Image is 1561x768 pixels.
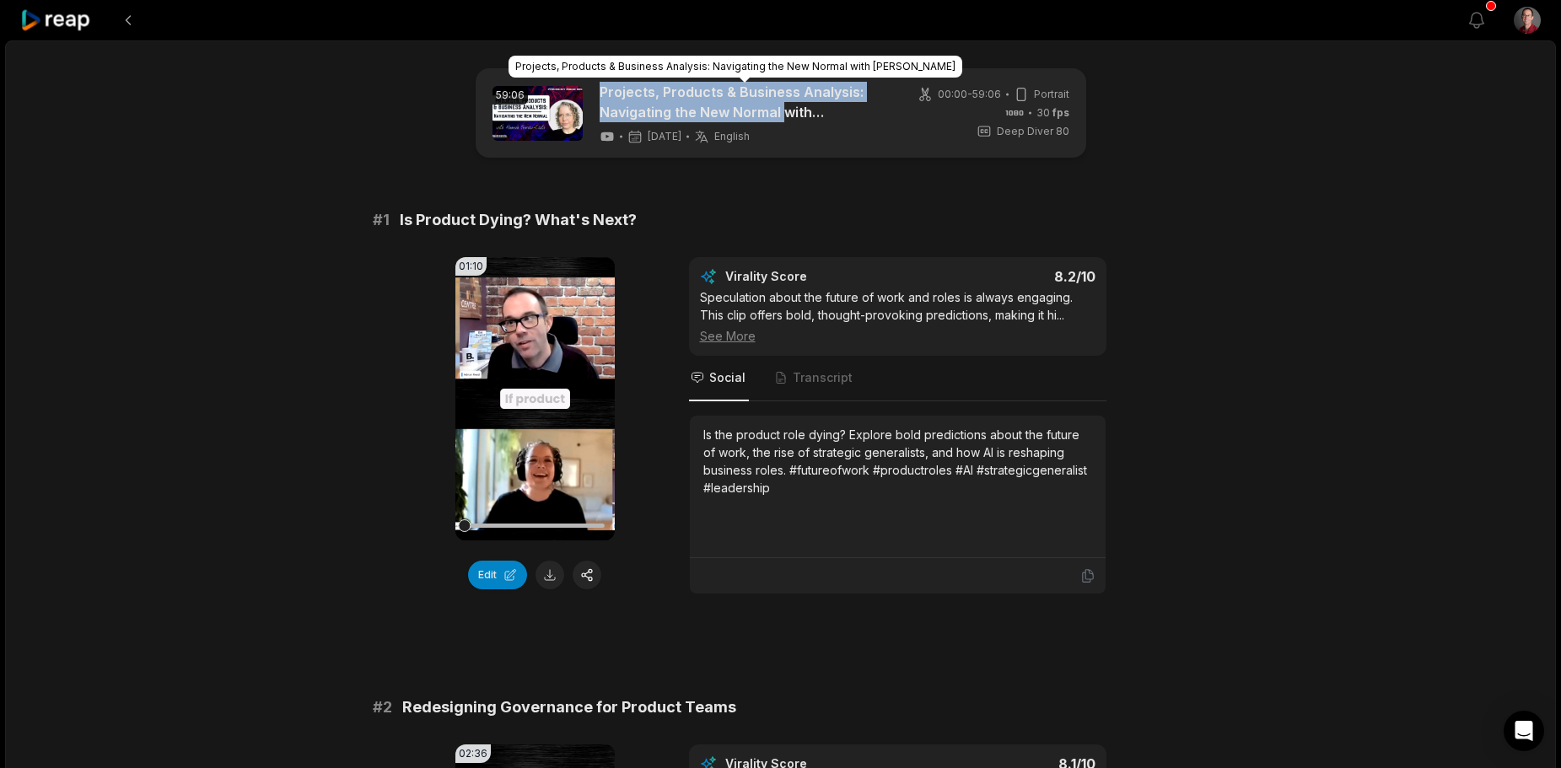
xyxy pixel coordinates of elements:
div: Projects, Products & Business Analysis: Navigating the New Normal with [PERSON_NAME] [509,56,962,78]
video: Your browser does not support mp4 format. [455,257,615,540]
span: 30 [1036,105,1069,121]
span: # 2 [373,695,392,719]
nav: Tabs [689,356,1106,401]
span: Is Product Dying? What's Next? [400,208,637,232]
button: Edit [468,561,527,589]
div: Is the product role dying? Explore bold predictions about the future of work, the rise of strateg... [703,426,1092,497]
span: # 1 [373,208,390,232]
span: Redesigning Governance for Product Teams [402,695,736,719]
div: Speculation about the future of work and roles is always engaging. This clip offers bold, thought... [700,288,1095,345]
span: Portrait [1034,87,1069,102]
a: Projects, Products & Business Analysis: Navigating the New Normal with [PERSON_NAME] [600,82,891,122]
div: 8.2 /10 [914,268,1095,285]
span: 00:00 - 59:06 [938,87,1001,102]
div: Virality Score [725,268,907,285]
span: English [714,130,750,143]
span: Deep Diver 80 [997,124,1069,139]
span: [DATE] [648,130,681,143]
div: Open Intercom Messenger [1504,711,1544,751]
span: Transcript [793,369,853,386]
span: fps [1052,106,1069,119]
span: Social [709,369,746,386]
div: See More [700,327,1095,345]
